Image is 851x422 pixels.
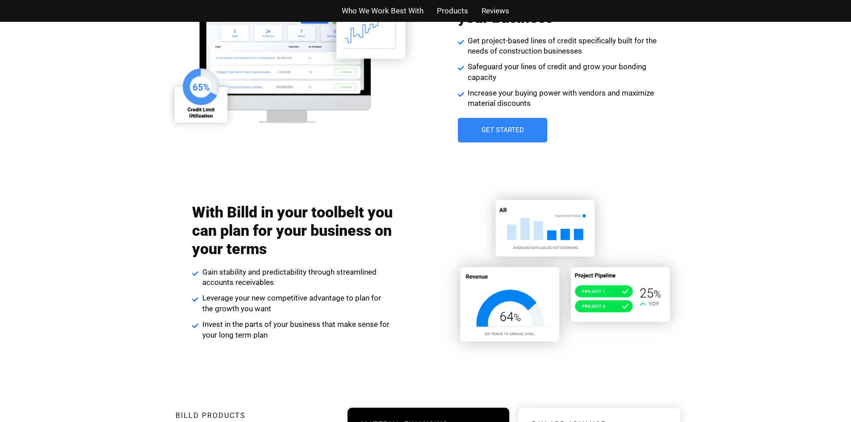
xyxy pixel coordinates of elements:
[437,4,468,17] a: Products
[192,203,393,258] h2: With Billd in your toolbelt you can plan for your business on your terms
[481,127,524,134] span: Get Started
[482,4,509,17] a: Reviews
[200,319,394,341] span: Invest in the parts of your business that make sense for your long term plan
[342,4,423,17] a: Who We Work Best With
[465,62,659,83] span: Safeguard your lines of credit and grow your bonding capacity
[200,293,394,314] span: Leverage your new competitive advantage to plan for the growth you want
[200,267,394,288] span: Gain stability and predictability through streamlined accounts receivables
[458,118,547,142] a: Get Started
[176,412,246,419] h3: Billd Products
[465,36,659,57] span: Get project-based lines of credit specifically built for the needs of construction businesses
[465,88,659,109] span: Increase your buying power with vendors and maximize material discounts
